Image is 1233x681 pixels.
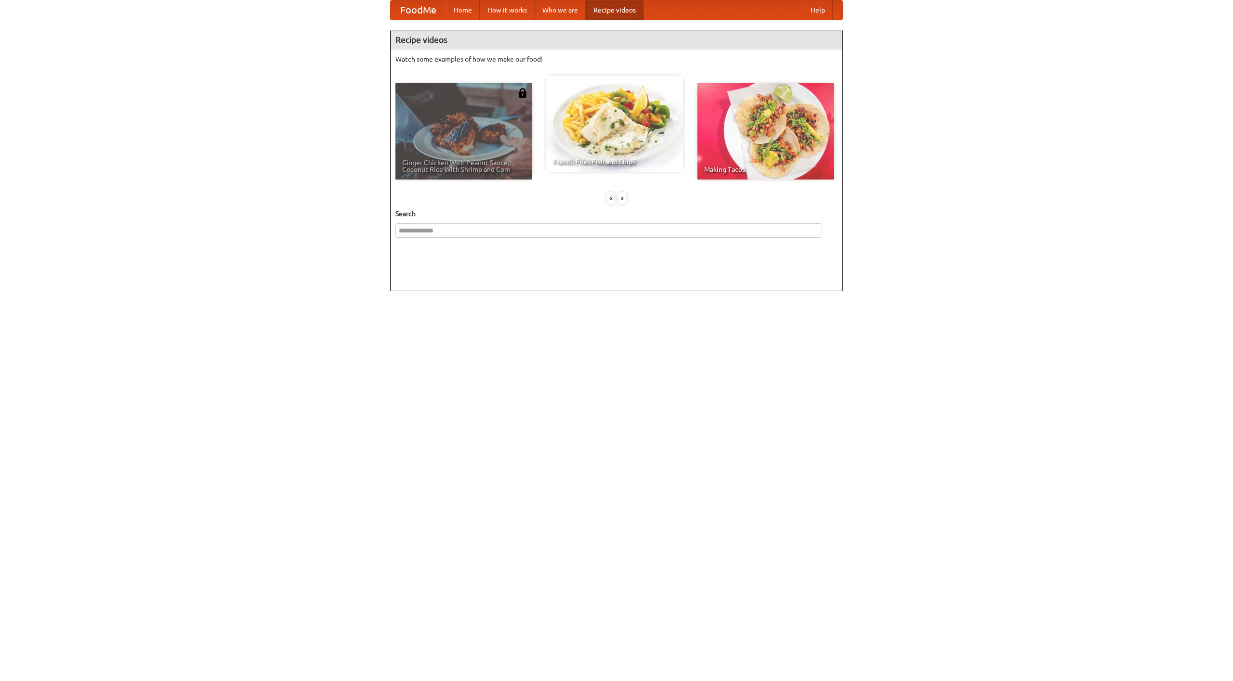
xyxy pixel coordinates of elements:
a: French Fries Fish and Chips [546,76,683,172]
span: Making Tacos [704,166,827,173]
a: Recipe videos [586,0,643,20]
h5: Search [395,209,838,218]
h4: Recipe videos [391,30,842,50]
div: » [618,192,627,204]
img: 483408.png [518,88,527,98]
a: Help [803,0,833,20]
p: Watch some examples of how we make our food! [395,54,838,64]
a: Home [446,0,480,20]
a: FoodMe [391,0,446,20]
span: French Fries Fish and Chips [553,158,676,165]
a: Who we are [535,0,586,20]
a: Making Tacos [697,83,834,180]
a: How it works [480,0,535,20]
div: « [606,192,615,204]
